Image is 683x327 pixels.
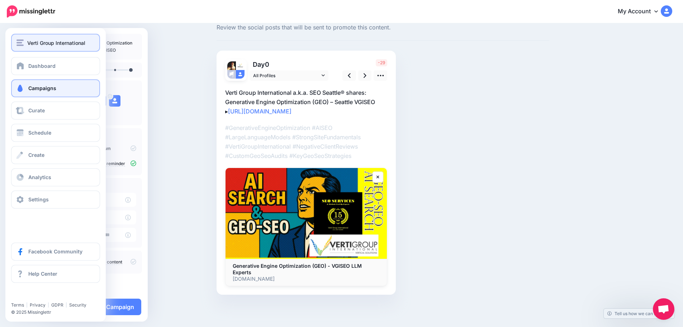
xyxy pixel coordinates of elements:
img: Generative Engine Optimization (GEO) - VGISEO LLM Experts [226,168,387,259]
a: Security [69,302,86,308]
a: Create [11,146,100,164]
span: Dashboard [28,63,56,69]
a: update reminder [91,161,125,167]
img: Missinglettr [7,5,55,18]
span: | [26,302,28,308]
img: 84702798_579370612644419_4516628711310622720_n-bsa111426.png [227,70,236,79]
span: | [66,302,67,308]
a: Settings [11,191,100,209]
a: Dashboard [11,57,100,75]
b: Generative Engine Optimization (GEO) - VGISEO LLM Experts [233,263,362,275]
span: Campaigns [28,85,56,91]
iframe: Twitter Follow Button [11,292,66,299]
a: Schedule [11,124,100,142]
a: Help Center [11,265,100,283]
a: All Profiles [250,70,328,81]
div: Open chat [653,298,674,320]
span: 0 [265,61,269,68]
a: Tell us how we can improve [604,309,674,318]
a: Curate [11,102,100,120]
span: Curate [28,107,45,113]
span: Analytics [28,174,51,180]
a: Analytics [11,168,100,186]
span: | [48,302,49,308]
span: All Profiles [253,72,320,79]
span: -29 [376,59,387,66]
span: Schedule [28,130,51,136]
img: TYeTMUw2-40254.jpg [227,61,236,70]
span: Verti Group International [27,39,85,47]
a: Terms [11,302,24,308]
p: #GenerativeEngineOptimization #AISEO #LargeLanguageModels #StrongSiteFundamentals #VertiGroupInte... [225,123,387,160]
p: Day [250,59,329,70]
a: Facebook Community [11,243,100,261]
p: [DOMAIN_NAME] [233,276,380,282]
img: menu.png [16,39,24,46]
img: 0-bsa63365.png [236,61,245,70]
span: Help Center [28,271,57,277]
a: Campaigns [11,79,100,97]
span: Facebook Community [28,248,82,254]
span: Settings [28,196,49,202]
img: user_default_image.png [109,95,120,107]
a: Privacy [30,302,46,308]
li: © 2025 Missinglettr [11,309,104,316]
a: [URL][DOMAIN_NAME] [228,108,291,115]
button: Verti Group International [11,34,100,52]
a: GDPR [51,302,63,308]
img: user_default_image.png [236,70,245,79]
p: Verti Group International a.k.a. SEO Seattle® shares: Generative Engine Optimization (GEO) – Seat... [225,88,387,116]
span: Create [28,152,44,158]
span: Review the social posts that will be sent to promote this content. [217,23,549,32]
a: My Account [611,3,672,20]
